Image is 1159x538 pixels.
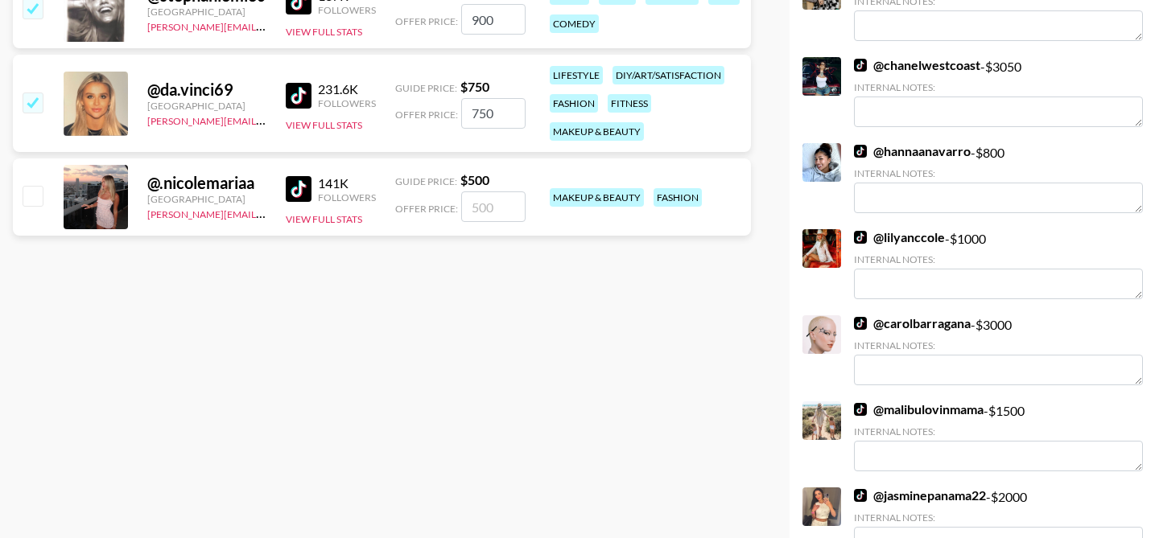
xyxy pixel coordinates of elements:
div: Internal Notes: [854,339,1143,351]
img: TikTok [854,231,867,244]
div: [GEOGRAPHIC_DATA] [147,6,266,18]
a: @jasminepanama22 [854,487,986,503]
img: TikTok [854,489,867,502]
div: - $ 1000 [854,229,1143,299]
div: Followers [318,4,376,16]
a: [PERSON_NAME][EMAIL_ADDRESS][PERSON_NAME][DOMAIN_NAME] [147,205,462,220]
a: @chanelwestcoast [854,57,980,73]
a: @carolbarragana [854,315,971,331]
div: - $ 3000 [854,315,1143,385]
input: 500 [461,191,526,222]
div: makeup & beauty [550,122,644,141]
span: Offer Price: [395,109,458,121]
div: Internal Notes: [854,425,1143,437]
div: fashion [654,188,702,207]
img: TikTok [854,59,867,72]
div: makeup & beauty [550,188,644,207]
input: 750 [461,98,526,129]
span: Guide Price: [395,82,457,94]
img: TikTok [286,83,311,109]
div: fashion [550,94,598,113]
div: diy/art/satisfaction [612,66,724,84]
input: 900 [461,4,526,35]
img: TikTok [854,317,867,330]
div: Followers [318,97,376,109]
span: Offer Price: [395,203,458,215]
div: Internal Notes: [854,253,1143,265]
div: 141K [318,175,376,191]
strong: $ 500 [460,172,489,187]
img: TikTok [854,403,867,416]
img: TikTok [286,176,311,202]
strong: $ 750 [460,79,489,94]
div: lifestyle [550,66,603,84]
button: View Full Stats [286,213,362,225]
div: - $ 3050 [854,57,1143,127]
img: TikTok [854,145,867,158]
div: 231.6K [318,81,376,97]
button: View Full Stats [286,26,362,38]
div: [GEOGRAPHIC_DATA] [147,100,266,112]
a: @malibulovinmama [854,401,984,417]
a: [PERSON_NAME][EMAIL_ADDRESS][PERSON_NAME][DOMAIN_NAME] [147,18,462,33]
span: Offer Price: [395,15,458,27]
a: [PERSON_NAME][EMAIL_ADDRESS][PERSON_NAME][DOMAIN_NAME] [147,112,462,127]
div: Followers [318,191,376,203]
div: @ .nicolemariaa [147,173,266,193]
div: [GEOGRAPHIC_DATA] [147,193,266,205]
div: Internal Notes: [854,81,1143,93]
div: - $ 800 [854,143,1143,213]
div: - $ 1500 [854,401,1143,471]
div: comedy [550,14,599,33]
div: Internal Notes: [854,511,1143,524]
div: fitness [608,94,651,113]
div: @ da.vinci69 [147,80,266,100]
span: Guide Price: [395,175,457,187]
div: Internal Notes: [854,167,1143,179]
a: @lilyanccole [854,229,945,245]
a: @hannaanavarro [854,143,971,159]
button: View Full Stats [286,119,362,131]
